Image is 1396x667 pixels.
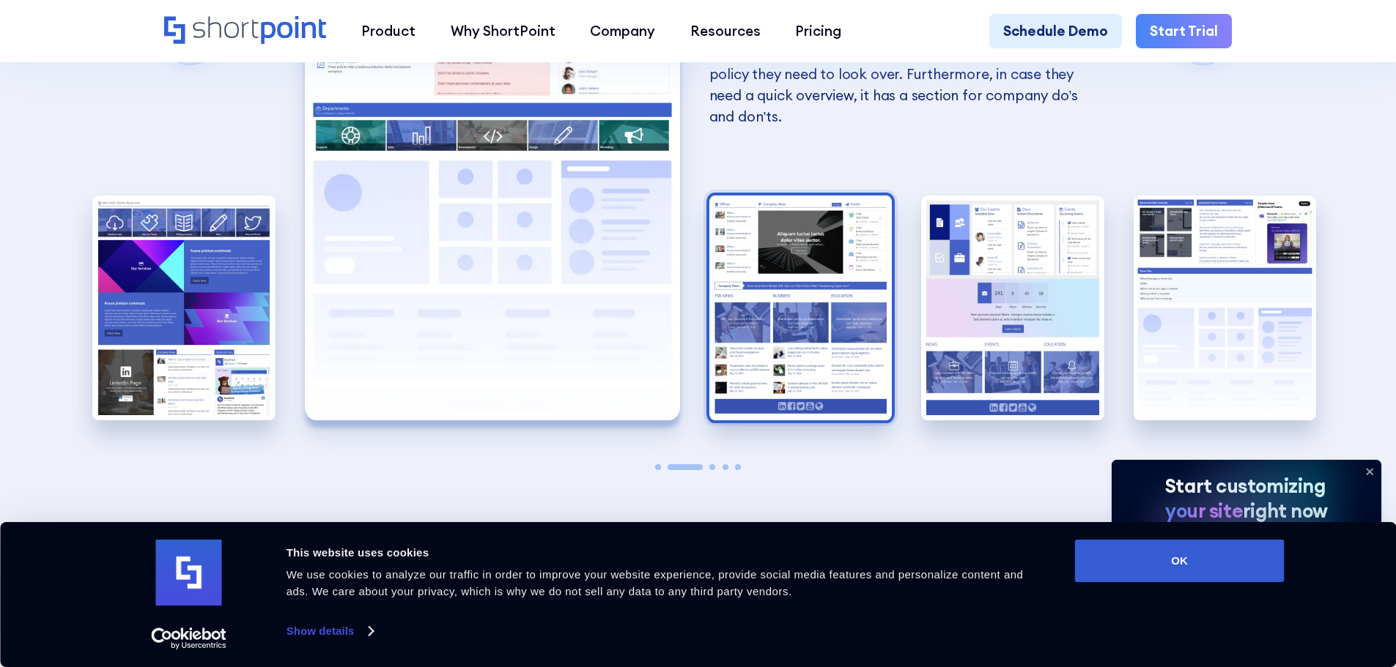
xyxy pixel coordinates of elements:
span: Go to slide 4 [723,464,728,470]
img: HR SharePoint site example for Homepage [92,195,276,420]
div: Product [361,21,416,42]
img: Internal SharePoint site example for knowledge base [1134,195,1317,420]
div: 3 / 5 [709,195,893,420]
a: Company [572,14,673,49]
a: Pricing [778,14,860,49]
a: Home [164,16,326,46]
img: HR SharePoint site example for documents [921,195,1104,420]
div: 4 / 5 [921,195,1104,420]
div: Pricing [795,21,841,42]
a: Usercentrics Cookiebot - opens in a new window [125,627,253,649]
span: Go to slide 3 [709,464,715,470]
a: Why ShortPoint [433,14,573,49]
span: Go to slide 5 [735,464,741,470]
div: 1 / 5 [92,195,276,420]
div: Resources [690,21,761,42]
a: Product [344,14,433,49]
a: Resources [673,14,778,49]
div: 5 / 5 [1134,195,1317,420]
div: This website uses cookies [287,544,1042,562]
a: Start Trial [1136,14,1232,49]
div: Why ShortPoint [451,21,555,42]
img: logo [156,540,222,605]
div: Company [590,21,655,42]
a: Schedule Demo [989,14,1122,49]
span: We use cookies to analyze our traffic in order to improve your website experience, provide social... [287,568,1024,597]
a: Show details [287,620,373,642]
img: SharePoint Communication site example for news [709,195,893,420]
span: Go to slide 2 [668,464,703,470]
button: OK [1075,540,1285,582]
span: Go to slide 1 [655,464,661,470]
